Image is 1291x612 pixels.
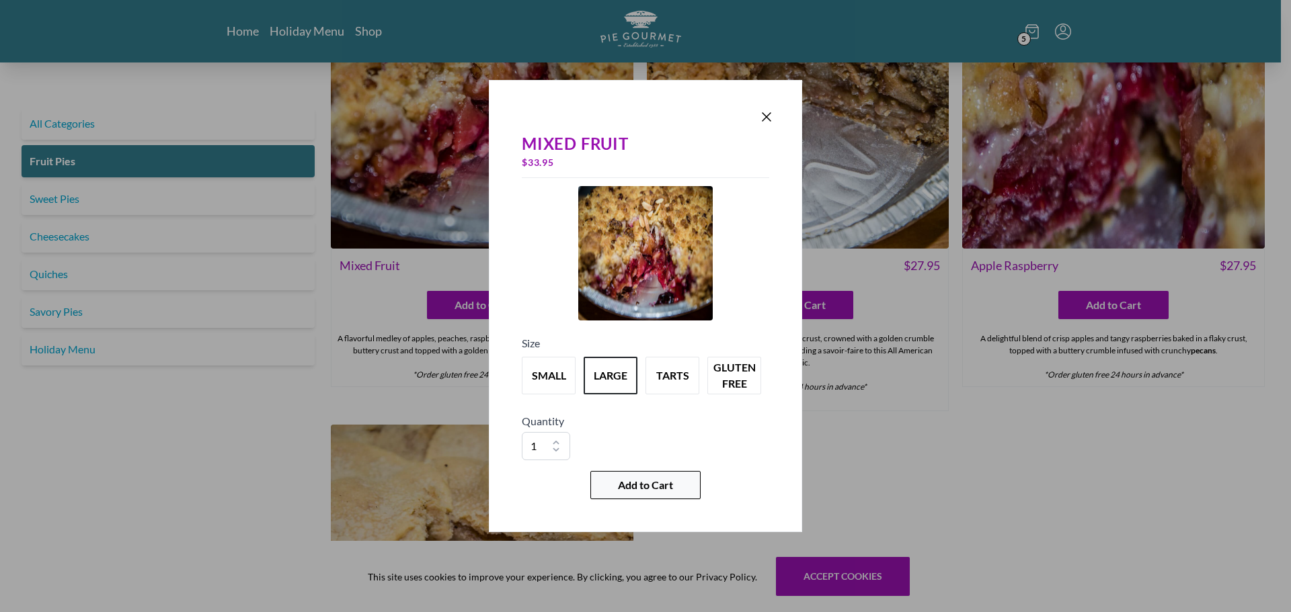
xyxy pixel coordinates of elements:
[618,477,673,493] span: Add to Cart
[584,357,637,394] button: Variant Swatch
[758,109,775,125] button: Close panel
[522,335,769,351] h5: Size
[645,357,699,394] button: Variant Swatch
[578,186,713,324] a: Product Image
[522,357,576,394] button: Variant Swatch
[707,357,761,394] button: Variant Swatch
[522,153,769,172] div: $ 33.95
[578,186,713,320] img: Product Image
[590,471,701,499] button: Add to Cart
[522,134,769,153] div: Mixed Fruit
[522,413,769,429] h5: Quantity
